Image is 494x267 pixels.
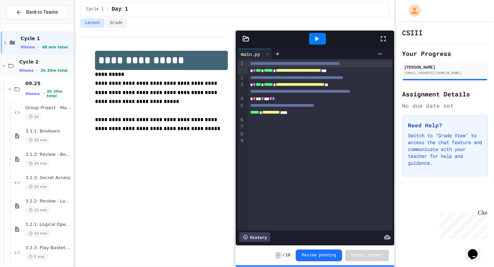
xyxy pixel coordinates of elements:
span: 3.1.2: Review - Booleans [25,152,72,158]
span: 48 min total [42,45,68,49]
span: Cycle 1 [21,35,72,42]
p: Switch to "Grade View" to access the chat feature and communicate with your teacher for help and ... [408,132,482,166]
div: No due date set [402,102,488,110]
div: [PERSON_NAME] [404,64,486,70]
div: 5 [237,103,244,117]
span: 3.1.1: Booleans [25,128,72,134]
span: • [36,68,38,73]
h2: Your Progress [402,49,488,58]
span: / [106,7,109,12]
span: 09.25 [25,80,72,86]
div: [EMAIL_ADDRESS][DOMAIN_NAME] [404,70,486,76]
span: Group Project - Mad Libs [25,105,72,111]
span: Day 1 [111,5,128,13]
button: Lesson [81,19,104,27]
span: 9 items [25,92,40,96]
span: 5 min [25,254,48,260]
div: History [239,232,270,242]
div: 2 [237,74,244,81]
div: 8 [237,131,244,138]
button: Submit Answer [345,250,389,261]
h3: Need Help? [408,121,482,129]
div: 4 [237,95,244,102]
span: Cycle 2 [19,59,72,65]
div: 1 [237,60,244,74]
span: 2h 20m total [47,89,72,98]
span: 10 min [25,230,50,237]
div: 9 [237,138,244,144]
span: • [38,44,39,50]
button: Back to Teams [6,5,68,20]
div: main.py [237,49,272,59]
h1: CSIII [402,28,423,37]
div: 6 [237,117,244,124]
button: Review pending [296,249,342,261]
span: 3.2.2: Review - Logical Operators [25,198,72,204]
h2: Assignment Details [402,89,488,99]
span: Back to Teams [26,9,58,16]
span: Cycle 1 [86,7,104,12]
span: 15 min [25,160,50,167]
div: 3 [237,81,244,95]
span: 15 min [25,184,50,190]
div: My Account [401,3,423,19]
span: 10 min [25,137,50,143]
button: Grade [106,19,127,27]
span: - [275,252,281,259]
span: 1h [25,114,42,120]
span: 10 [285,253,290,258]
span: 15 min [25,207,50,213]
span: 9 items [19,68,34,73]
span: Submit Answer [351,253,383,258]
span: 3.2.1: Logical Operators [25,222,72,228]
span: 3.1.3: Secret Access [25,175,72,181]
span: 9 items [21,45,35,49]
span: 2h 20m total [40,68,68,73]
div: main.py [237,50,263,58]
span: • [43,91,44,96]
span: 3.2.3: Play Basketball [25,245,72,251]
div: 7 [237,124,244,130]
div: Chat with us now!Close [3,3,47,44]
iframe: chat widget [465,240,487,260]
span: / [282,253,285,258]
iframe: chat widget [437,210,487,239]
